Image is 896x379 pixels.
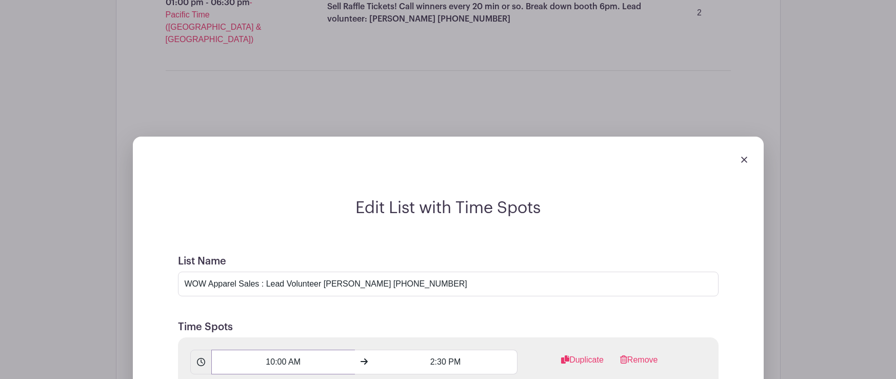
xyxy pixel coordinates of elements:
label: List Name [178,255,226,268]
input: e.g. Things or volunteers we need for the event [178,272,719,296]
input: Set End Time [374,350,517,374]
img: close_button-5f87c8562297e5c2d7936805f587ecaba9071eb48480494691a3f1689db116b3.svg [741,157,747,163]
a: Duplicate [561,354,604,374]
h5: Time Spots [178,321,719,333]
a: Remove [620,354,658,374]
input: Set Start Time [211,350,355,374]
h2: Edit List with Time Spots [166,198,731,218]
